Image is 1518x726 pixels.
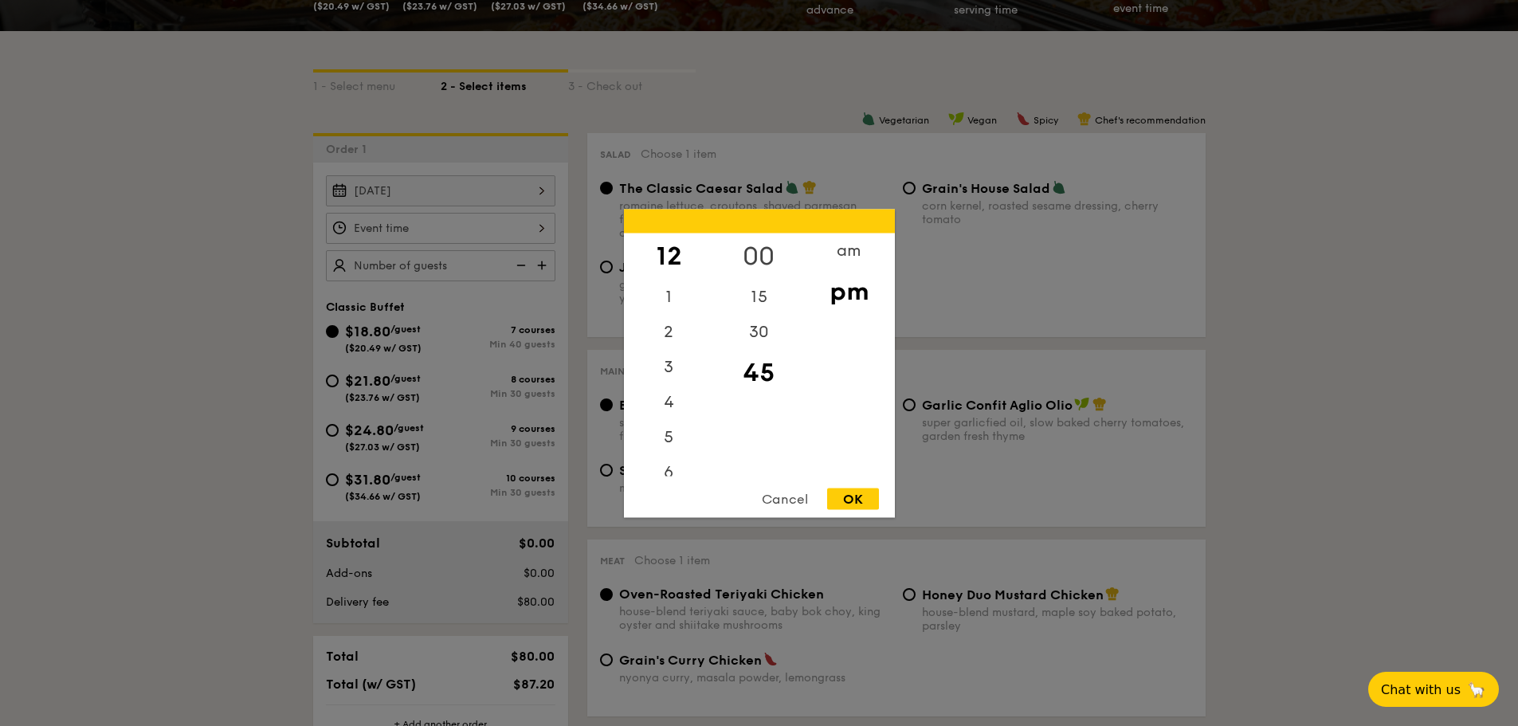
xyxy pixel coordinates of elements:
div: 3 [624,349,714,384]
span: Chat with us [1381,682,1461,697]
div: 45 [714,349,804,395]
div: 30 [714,314,804,349]
div: pm [804,268,894,314]
div: OK [827,488,879,509]
button: Chat with us🦙 [1368,672,1499,707]
div: 12 [624,233,714,279]
div: 00 [714,233,804,279]
div: am [804,233,894,268]
div: 6 [624,454,714,489]
div: 5 [624,419,714,454]
div: 2 [624,314,714,349]
div: 1 [624,279,714,314]
div: 4 [624,384,714,419]
div: 15 [714,279,804,314]
div: Cancel [746,488,824,509]
span: 🦙 [1467,681,1486,699]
